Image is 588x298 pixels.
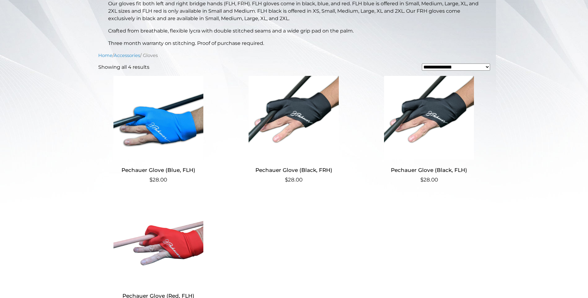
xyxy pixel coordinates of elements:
h2: Pechauer Glove (Black, FLH) [369,164,489,176]
span: $ [285,177,288,183]
span: $ [149,177,153,183]
img: Pechauer Glove (Red, FLH) [98,201,219,285]
img: Pechauer Glove (Blue, FLH) [98,76,219,160]
h2: Pechauer Glove (Blue, FLH) [98,164,219,176]
span: $ [420,177,423,183]
a: Home [98,53,113,58]
p: Crafted from breathable, flexible lycra with double stitched seams and a wide grip pad on the palm. [108,27,480,35]
img: Pechauer Glove (Black, FLH) [369,76,489,160]
h2: Pechauer Glove (Black, FRH) [233,164,354,176]
bdi: 28.00 [149,177,167,183]
p: Three month warranty on stitching. Proof of purchase required. [108,40,480,47]
bdi: 28.00 [420,177,438,183]
nav: Breadcrumb [98,52,490,59]
bdi: 28.00 [285,177,303,183]
a: Pechauer Glove (Black, FRH) $28.00 [233,76,354,184]
p: Showing all 4 results [98,64,149,71]
a: Pechauer Glove (Black, FLH) $28.00 [369,76,489,184]
img: Pechauer Glove (Black, FRH) [233,76,354,160]
select: Shop order [422,64,490,71]
a: Pechauer Glove (Blue, FLH) $28.00 [98,76,219,184]
a: Accessories [114,53,140,58]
